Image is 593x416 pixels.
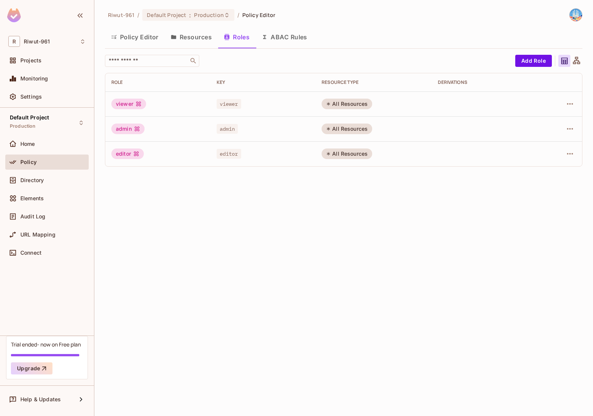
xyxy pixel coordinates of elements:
[10,123,36,129] span: Production
[8,36,20,47] span: R
[217,99,241,109] span: viewer
[111,99,146,109] div: viewer
[438,79,531,85] div: Derivations
[10,114,49,121] span: Default Project
[217,149,241,159] span: editor
[194,11,223,19] span: Production
[218,28,256,46] button: Roles
[165,28,218,46] button: Resources
[137,11,139,19] li: /
[322,99,372,109] div: All Resources
[11,362,52,374] button: Upgrade
[111,148,144,159] div: editor
[20,177,44,183] span: Directory
[515,55,552,67] button: Add Role
[322,124,372,134] div: All Resources
[189,12,191,18] span: :
[242,11,276,19] span: Policy Editor
[20,57,42,63] span: Projects
[322,148,372,159] div: All Resources
[7,8,21,22] img: SReyMgAAAABJRU5ErkJggg==
[322,79,426,85] div: RESOURCE TYPE
[20,232,55,238] span: URL Mapping
[20,396,61,402] span: Help & Updates
[237,11,239,19] li: /
[256,28,313,46] button: ABAC Rules
[20,141,35,147] span: Home
[111,124,145,134] div: admin
[147,11,186,19] span: Default Project
[20,94,42,100] span: Settings
[20,159,37,165] span: Policy
[217,79,310,85] div: Key
[20,195,44,201] span: Elements
[24,39,50,45] span: Workspace: Riwut-961
[108,11,134,19] span: the active workspace
[105,28,165,46] button: Policy Editor
[20,213,45,220] span: Audit Log
[11,341,81,348] div: Trial ended- now on Free plan
[20,76,48,82] span: Monitoring
[20,250,42,256] span: Connect
[570,9,582,21] img: Riwut
[111,79,205,85] div: Role
[217,124,238,134] span: admin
